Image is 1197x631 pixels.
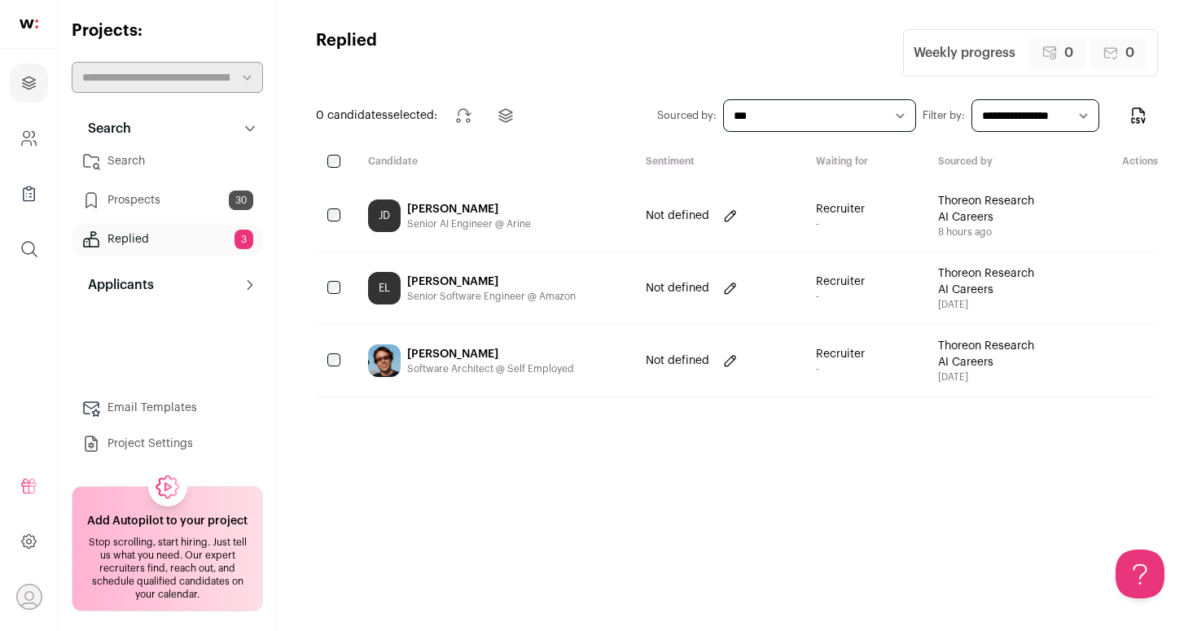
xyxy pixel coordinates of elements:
a: Project Settings [72,427,263,460]
a: Replied3 [72,223,263,256]
span: 0 candidates [316,110,388,121]
div: Waiting for [803,155,925,170]
p: Search [78,119,131,138]
span: Thoreon Research AI Careers [938,338,1042,370]
img: 7e9fe7f7d6fbad35298b23f71153354118302eeb84039e12669c4fdb83d5627a [368,344,401,377]
p: Not defined [646,280,709,296]
p: Not defined [646,353,709,369]
span: Recruiter [816,201,865,217]
div: Actions [1099,155,1158,170]
span: - [816,217,865,230]
span: Recruiter [816,346,865,362]
div: [PERSON_NAME] [407,346,574,362]
div: Software Architect @ Self Employed [407,362,574,375]
a: Company Lists [10,174,48,213]
span: 30 [229,191,253,210]
span: [DATE] [938,298,1042,311]
div: [PERSON_NAME] [407,274,576,290]
img: wellfound-shorthand-0d5821cbd27db2630d0214b213865d53afaa358527fdda9d0ea32b1df1b89c2c.svg [20,20,38,28]
div: Senior Software Engineer @ Amazon [407,290,576,303]
div: Candidate [355,155,633,170]
label: Filter by: [923,109,965,122]
span: 0 [1064,43,1073,63]
h1: Replied [316,29,377,77]
iframe: Help Scout Beacon - Open [1116,550,1164,598]
a: Projects [10,64,48,103]
a: Prospects30 [72,184,263,217]
div: Sourced by [925,155,1099,170]
span: Thoreon Research AI Careers [938,193,1042,226]
p: Applicants [78,275,154,295]
div: JD [368,199,401,232]
div: Weekly progress [914,43,1015,63]
p: Not defined [646,208,709,224]
div: Senior AI Engineer @ Arine [407,217,531,230]
span: 8 hours ago [938,226,1042,239]
a: Add Autopilot to your project Stop scrolling, start hiring. Just tell us what you need. Our exper... [72,486,263,611]
span: - [816,362,865,375]
div: Stop scrolling, start hiring. Just tell us what you need. Our expert recruiters find, reach out, ... [82,536,252,601]
h2: Add Autopilot to your project [87,513,248,529]
h2: Projects: [72,20,263,42]
a: Company and ATS Settings [10,119,48,158]
a: Email Templates [72,392,263,424]
span: 3 [235,230,253,249]
span: selected: [316,107,437,124]
span: [DATE] [938,370,1042,383]
span: Recruiter [816,274,865,290]
div: Sentiment [633,155,802,170]
span: Thoreon Research AI Careers [938,265,1042,298]
a: Search [72,145,263,177]
div: [PERSON_NAME] [407,201,531,217]
button: Applicants [72,269,263,301]
button: Search [72,112,263,145]
span: - [816,290,865,303]
label: Sourced by: [657,109,717,122]
button: Export to CSV [1119,96,1158,135]
div: EL [368,272,401,305]
span: 0 [1125,43,1134,63]
button: Open dropdown [16,584,42,610]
